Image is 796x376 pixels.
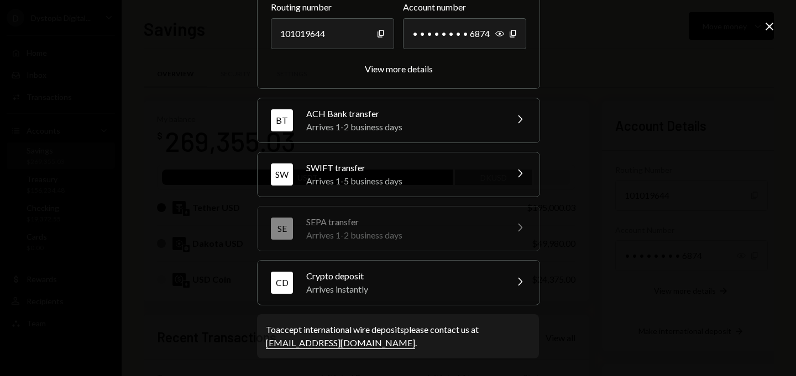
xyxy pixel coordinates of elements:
div: 101019644 [271,18,394,49]
div: To accept international wire deposits please contact us at . [266,323,530,349]
button: SESEPA transferArrives 1-2 business days [258,206,540,251]
button: View more details [365,63,433,75]
button: BTACH Bank transferArrives 1-2 business days [258,98,540,142]
button: CDCrypto depositArrives instantly [258,261,540,305]
div: SEPA transfer [306,215,500,229]
div: Crypto deposit [306,269,500,283]
div: Arrives 1-2 business days [306,229,500,242]
div: ACH Bank transfer [306,107,500,120]
div: SE [271,218,293,240]
div: SWIFT transfer [306,161,500,174]
div: CD [271,272,293,294]
a: [EMAIL_ADDRESS][DOMAIN_NAME] [266,337,415,349]
button: SWSWIFT transferArrives 1-5 business days [258,152,540,197]
div: Arrives instantly [306,283,500,296]
label: Routing number [271,1,394,14]
div: • • • • • • • • 6874 [403,18,526,49]
div: SW [271,163,293,186]
div: Arrives 1-2 business days [306,120,500,134]
div: BT [271,109,293,131]
div: View more details [365,63,433,74]
label: Account number [403,1,526,14]
div: Arrives 1-5 business days [306,174,500,188]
